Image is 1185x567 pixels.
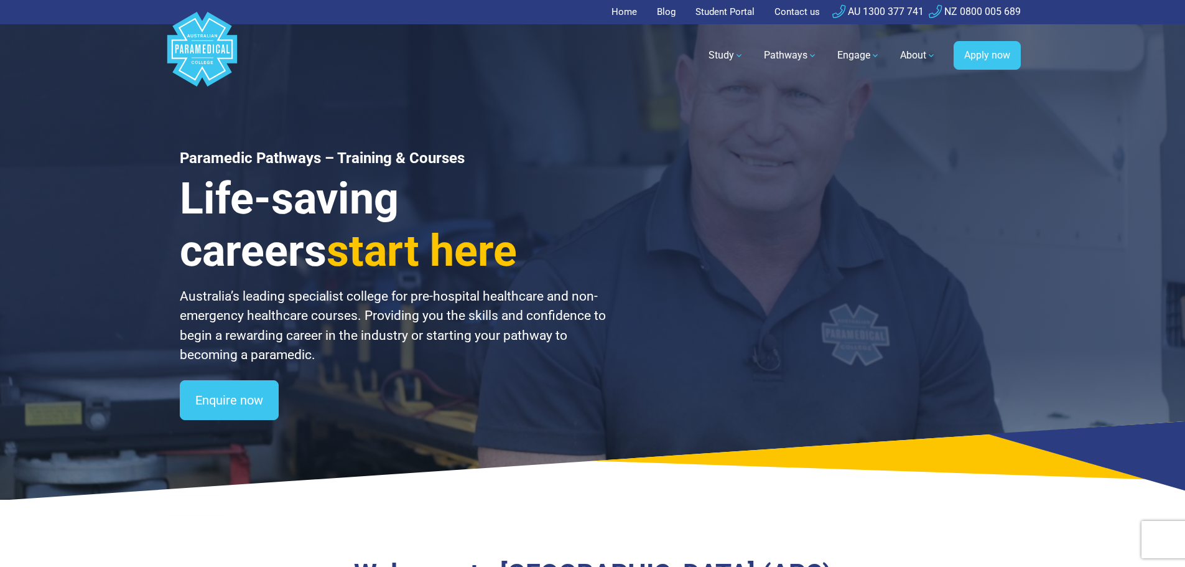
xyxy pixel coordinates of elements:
[954,41,1021,70] a: Apply now
[165,24,239,87] a: Australian Paramedical College
[832,6,924,17] a: AU 1300 377 741
[756,38,825,73] a: Pathways
[180,287,608,365] p: Australia’s leading specialist college for pre-hospital healthcare and non-emergency healthcare c...
[929,6,1021,17] a: NZ 0800 005 689
[830,38,888,73] a: Engage
[893,38,944,73] a: About
[327,225,517,276] span: start here
[180,380,279,420] a: Enquire now
[701,38,751,73] a: Study
[180,149,608,167] h1: Paramedic Pathways – Training & Courses
[180,172,608,277] h3: Life-saving careers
